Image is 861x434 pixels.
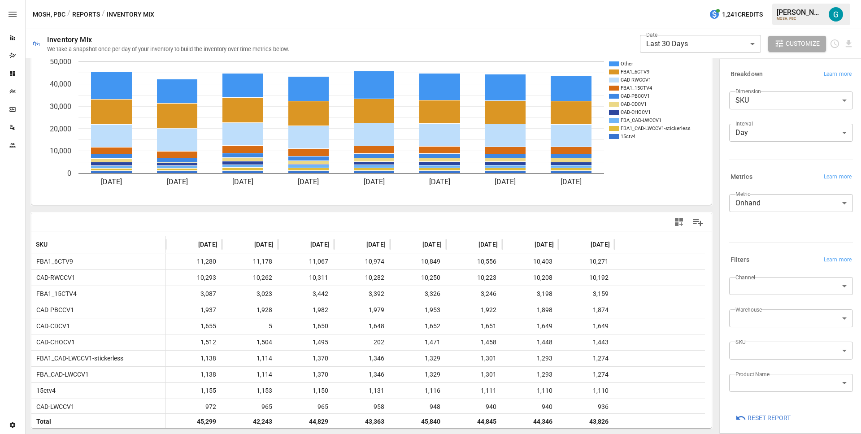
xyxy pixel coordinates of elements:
[283,414,330,430] span: 44,829
[49,238,61,251] button: Sort
[621,134,635,139] text: 15ctv4
[50,80,71,88] text: 40,000
[563,351,610,366] span: 1,274
[451,302,498,318] span: 1,922
[563,302,610,318] span: 1,874
[451,399,498,415] span: 940
[339,414,386,430] span: 43,363
[735,338,746,346] label: SKU
[72,9,100,20] button: Reports
[170,270,217,286] span: 10,293
[50,125,71,133] text: 20,000
[232,178,253,186] text: [DATE]
[226,270,274,286] span: 10,262
[33,355,123,362] span: FBA1_CAD-LWCCV1-stickerless
[451,414,498,430] span: 44,845
[621,126,691,131] text: FBA1_CAD-LWCCV1-stickerless
[170,254,217,269] span: 11,280
[688,212,708,232] button: Manage Columns
[823,2,848,27] button: Gavin Acres
[451,270,498,286] span: 10,223
[621,117,661,123] text: FBA_CAD-LWCCV1
[33,274,75,281] span: CAD-RWCCV1
[31,43,705,205] div: A chart.
[735,87,761,95] label: Dimension
[283,383,330,399] span: 1,150
[451,383,498,399] span: 1,111
[507,286,554,302] span: 3,198
[735,273,755,281] label: Channel
[563,414,610,430] span: 43,826
[167,178,188,186] text: [DATE]
[226,351,274,366] span: 1,114
[33,387,56,394] span: 15ctv4
[33,322,70,330] span: CAD-CDCV1
[395,367,442,382] span: 1,329
[621,101,647,107] text: CAD-CDCV1
[226,383,274,399] span: 1,153
[170,351,217,366] span: 1,138
[705,6,766,23] button: 1,241Credits
[283,286,330,302] span: 3,442
[226,334,274,350] span: 1,504
[409,238,422,251] button: Sort
[339,351,386,366] span: 1,346
[478,240,498,249] span: [DATE]
[646,39,688,48] span: Last 30 Days
[451,367,498,382] span: 1,301
[507,383,554,399] span: 1,110
[451,286,498,302] span: 3,246
[226,399,274,415] span: 965
[731,255,749,265] h6: Filters
[563,383,610,399] span: 1,110
[339,334,386,350] span: 202
[451,351,498,366] span: 1,301
[395,254,442,269] span: 10,849
[50,57,71,66] text: 50,000
[563,334,610,350] span: 1,443
[621,61,633,67] text: Other
[735,306,762,313] label: Warehouse
[844,39,854,49] button: Download report
[735,120,753,127] label: Interval
[507,414,554,430] span: 44,346
[395,383,442,399] span: 1,116
[254,240,274,249] span: [DATE]
[366,240,386,249] span: [DATE]
[495,178,516,186] text: [DATE]
[535,240,554,249] span: [DATE]
[735,370,770,378] label: Product Name
[283,302,330,318] span: 1,982
[395,302,442,318] span: 1,953
[768,36,826,52] button: Customize
[577,238,590,251] button: Sort
[36,240,48,249] span: SKU
[339,367,386,382] span: 1,346
[283,254,330,269] span: 11,067
[170,286,217,302] span: 3,087
[226,367,274,382] span: 1,114
[50,147,71,155] text: 10,000
[33,39,40,48] div: 🛍
[310,240,330,249] span: [DATE]
[621,109,651,115] text: CAD-CHOCV1
[170,367,217,382] span: 1,138
[722,9,763,20] span: 1,241 Credits
[33,306,74,313] span: CAD-PBCCV1
[170,414,217,430] span: 45,299
[829,7,843,22] img: Gavin Acres
[395,270,442,286] span: 10,250
[395,351,442,366] span: 1,329
[507,254,554,269] span: 10,403
[33,418,51,425] span: Total
[226,414,274,430] span: 42,243
[198,240,217,249] span: [DATE]
[563,270,610,286] span: 10,192
[67,9,70,20] div: /
[729,410,797,426] button: Reset Report
[353,238,365,251] button: Sort
[422,240,442,249] span: [DATE]
[185,238,197,251] button: Sort
[621,69,649,75] text: FBA1_6CTV9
